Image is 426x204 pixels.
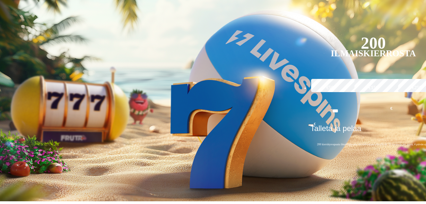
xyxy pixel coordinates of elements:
div: 200 [361,39,386,47]
span: € [390,105,392,112]
span: Talleta ja pelaa [310,124,361,138]
label: €150 [353,78,393,98]
span: € [314,122,316,126]
label: €50 [309,78,350,98]
div: Ilmaiskierrosta [331,49,416,58]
